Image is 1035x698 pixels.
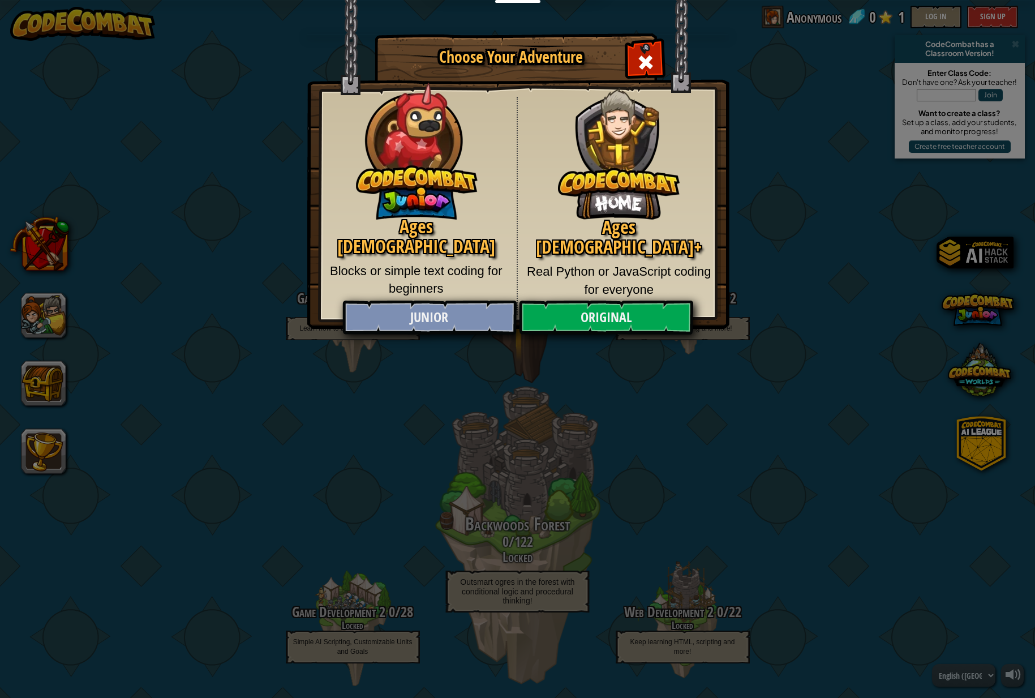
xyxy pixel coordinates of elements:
h1: Choose Your Adventure [395,49,627,66]
h2: Ages [DEMOGRAPHIC_DATA] [324,217,509,256]
a: Original [519,301,693,335]
h2: Ages [DEMOGRAPHIC_DATA]+ [526,217,712,257]
a: Junior [342,301,517,335]
img: CodeCombat Original hero character [558,71,680,220]
p: Blocks or simple text coding for beginners [324,262,509,298]
div: Close modal [628,43,663,79]
p: Real Python or JavaScript coding for everyone [526,263,712,298]
img: CodeCombat Junior hero character [356,75,478,220]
